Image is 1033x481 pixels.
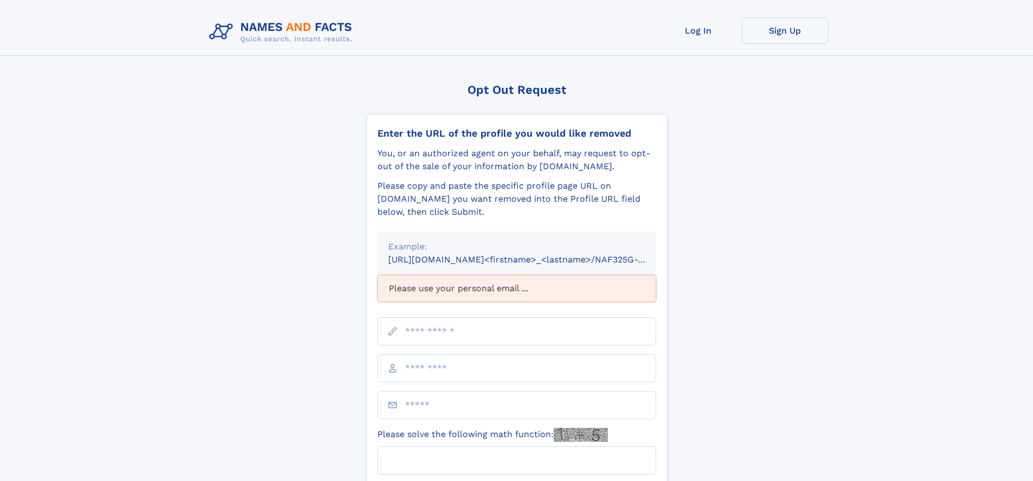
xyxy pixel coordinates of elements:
div: Opt Out Request [366,83,668,97]
div: Please use your personal email ... [377,275,656,302]
div: Please copy and paste the specific profile page URL on [DOMAIN_NAME] you want removed into the Pr... [377,179,656,219]
div: You, or an authorized agent on your behalf, may request to opt-out of the sale of your informatio... [377,147,656,173]
a: Log In [655,17,742,44]
div: Enter the URL of the profile you would like removed [377,127,656,139]
label: Please solve the following math function: [377,428,608,442]
div: Example: [388,240,645,253]
a: Sign Up [742,17,829,44]
small: [URL][DOMAIN_NAME]<firstname>_<lastname>/NAF325G-xxxxxxxx [388,254,677,265]
img: Logo Names and Facts [205,17,361,47]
